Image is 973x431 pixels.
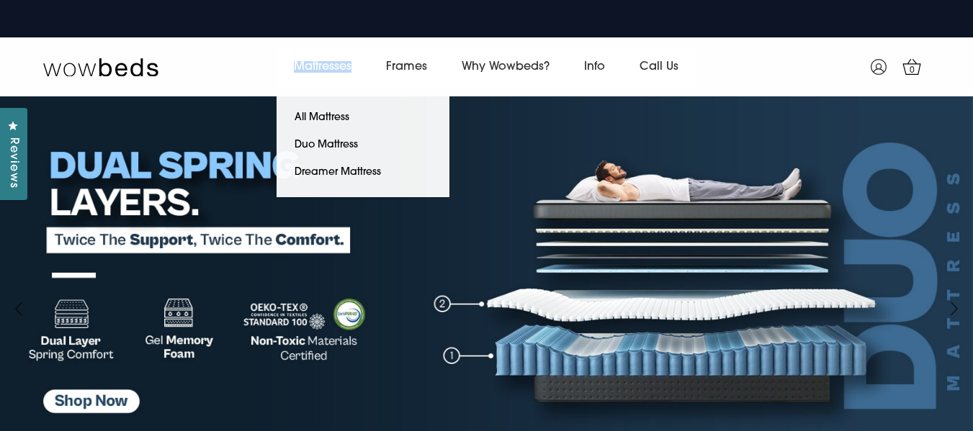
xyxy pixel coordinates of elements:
a: Why Wowbeds? [444,47,567,87]
a: Frames [369,47,444,87]
a: Call Us [622,47,696,87]
a: 0 [894,49,930,85]
a: All Mattress [277,104,367,132]
span: Reviews [4,137,22,189]
a: Duo Mattress [277,132,376,159]
a: Mattresses [277,47,369,87]
img: Wow Beds Logo [43,57,158,77]
a: Dreamer Mattress [277,159,399,186]
a: Info [567,47,622,87]
span: 0 [905,63,920,78]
